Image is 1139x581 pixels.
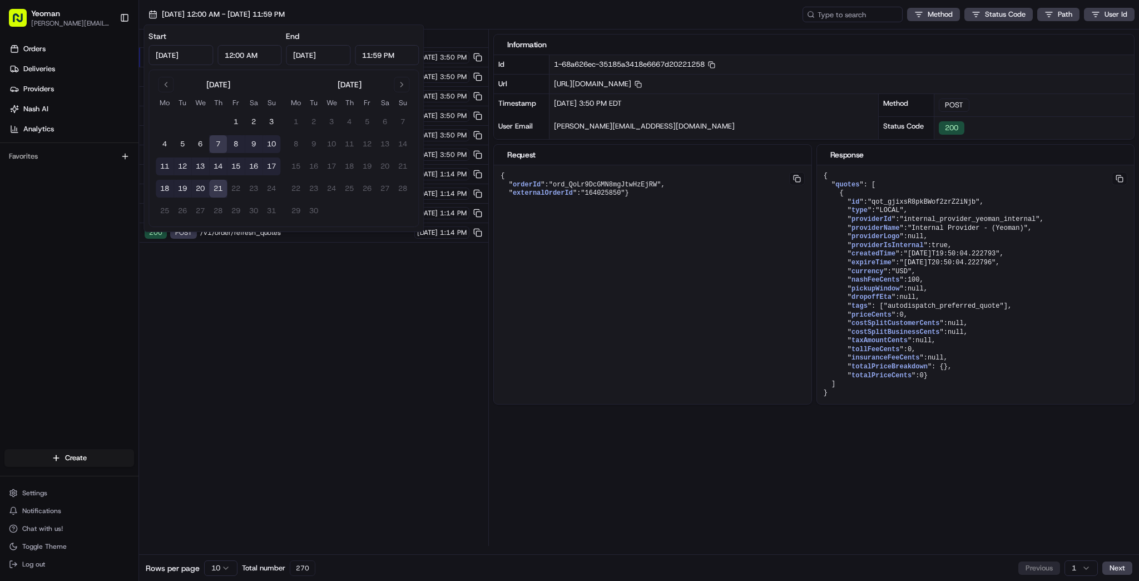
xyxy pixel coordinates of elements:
th: Tuesday [305,97,323,109]
button: Settings [4,485,134,501]
div: Information [507,39,1121,50]
th: Saturday [376,97,394,109]
span: [PERSON_NAME][EMAIL_ADDRESS][DOMAIN_NAME] [31,19,111,28]
div: Request [507,149,798,160]
span: totalPriceCents [851,372,912,380]
span: Pylon [111,189,135,197]
span: providerIsInternal [851,242,924,249]
button: 1 [227,113,245,131]
span: [URL][DOMAIN_NAME] [554,79,642,88]
th: Thursday [209,97,227,109]
span: costSplitCustomerCents [851,319,939,327]
input: Time [355,45,419,65]
div: Response [830,149,1121,160]
span: dropoffEta [851,293,892,301]
a: 💻API Documentation [90,157,183,177]
span: Settings [22,489,47,498]
button: Toggle Theme [4,539,134,554]
th: Friday [227,97,245,109]
div: Start new chat [38,106,182,117]
span: [DATE] [417,111,438,120]
button: Next [1102,562,1132,575]
button: Go to next month [394,77,409,92]
div: [DATE] [206,79,230,90]
button: 10 [263,135,280,153]
a: Deliveries [4,60,138,78]
span: [DATE] [417,72,438,81]
label: End [286,31,299,41]
a: Powered byPylon [78,188,135,197]
button: 11 [156,157,174,175]
button: 14 [209,157,227,175]
span: currency [851,268,884,275]
span: "Internal Provider - (Yeoman)" [908,224,1028,232]
input: Clear [29,72,184,83]
span: orderId [513,181,541,189]
span: Nash AI [23,104,48,114]
th: Sunday [394,97,412,109]
span: Total number [242,563,285,573]
span: 0 [908,346,912,353]
button: 2 [245,113,263,131]
input: Time [217,45,282,65]
span: nashFeeCents [851,276,899,284]
button: 17 [263,157,280,175]
span: insuranceFeeCents [851,354,919,362]
button: Path [1037,8,1079,21]
span: null [928,354,944,362]
span: externalOrderId [513,189,573,197]
span: Providers [23,84,54,94]
span: null [948,319,964,327]
a: 📗Knowledge Base [7,157,90,177]
div: 💻 [94,163,103,171]
div: Id [494,55,549,74]
span: Orders [23,44,46,54]
button: 5 [174,135,191,153]
a: Providers [4,80,138,98]
div: [DATE] 3:50 PM EDT [549,94,878,117]
span: Knowledge Base [22,161,85,173]
p: Welcome 👋 [11,45,202,62]
span: API Documentation [105,161,179,173]
div: User Email [494,117,549,140]
span: Deliveries [23,64,55,74]
div: We're available if you need us! [38,117,141,126]
button: 16 [245,157,263,175]
pre: { " ": [ { " ": , " ": , " ": , " ": , " ": , " ": , " ": , " ": , " ": , " ": , " ": , " ": , " ... [817,165,1134,404]
span: "autodispatch_preferred_quote" [884,302,1004,310]
span: totalPriceBreakdown [851,363,928,371]
button: 15 [227,157,245,175]
span: [PERSON_NAME][EMAIL_ADDRESS][DOMAIN_NAME] [554,121,735,131]
button: Start new chat [189,110,202,123]
button: Status Code [964,8,1033,21]
span: [DATE] [417,53,438,62]
span: [DATE] [417,209,438,218]
span: 100 [908,276,920,284]
button: Log out [4,557,134,572]
span: Path [1058,9,1072,19]
pre: { " ": , " ": } [494,165,811,205]
span: tags [851,302,868,310]
button: 13 [191,157,209,175]
input: Type to search [803,7,903,22]
span: 3:50 PM [440,72,467,81]
span: 3:50 PM [440,131,467,140]
span: [DATE] 12:00 AM - [DATE] 11:59 PM [162,9,285,19]
span: User Id [1105,9,1127,19]
span: Yeoman [31,8,60,19]
span: [DATE] [417,150,438,159]
span: type [851,206,868,214]
a: Orders [4,40,138,58]
span: true [932,242,948,249]
span: 1:14 PM [440,209,467,218]
span: "internal_provider_yeoman_internal" [899,215,1039,223]
button: 18 [156,180,174,198]
th: Friday [358,97,376,109]
button: 20 [191,180,209,198]
span: "LOCAL" [875,206,903,214]
span: priceCents [851,311,892,319]
span: 3:50 PM [440,150,467,159]
span: 1-68a626ec-35185a3418e6667d20221258 [554,60,715,69]
span: Notifications [22,506,61,515]
img: Nash [11,11,33,33]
